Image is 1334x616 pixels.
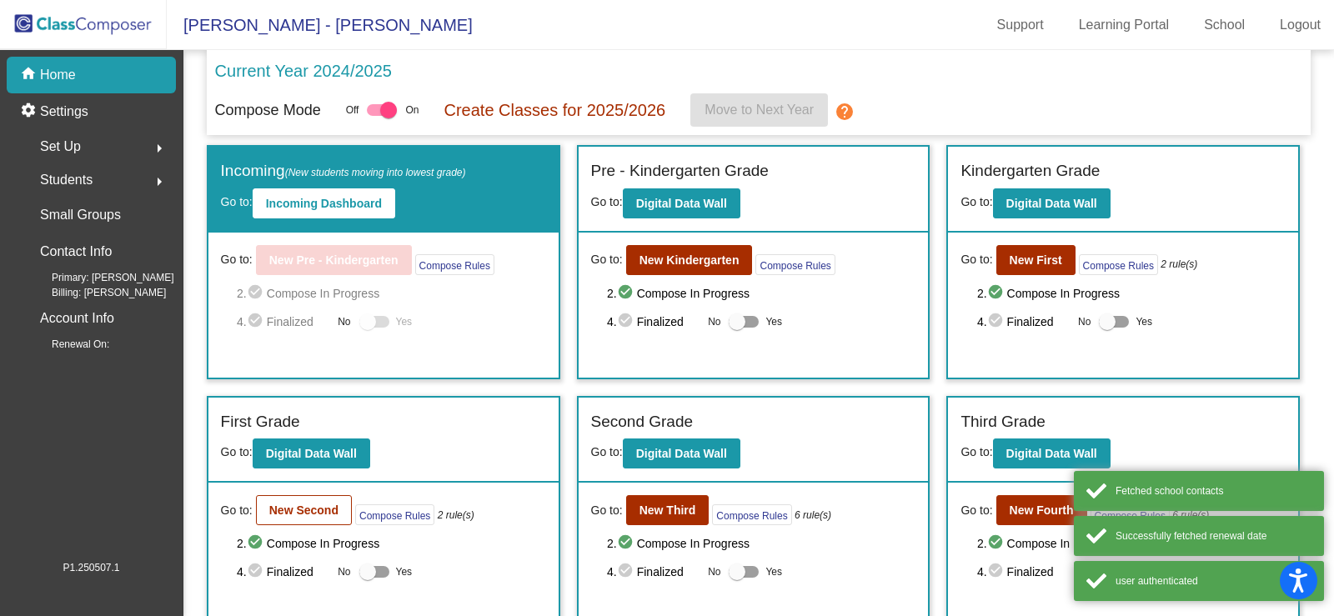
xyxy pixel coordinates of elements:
[221,410,300,434] label: First Grade
[256,245,412,275] button: New Pre - Kindergarten
[639,503,696,517] b: New Third
[237,533,545,553] span: 2. Compose In Progress
[1091,504,1170,525] button: Compose Rules
[1010,503,1074,517] b: New Fourth
[591,251,623,268] span: Go to:
[1079,254,1158,275] button: Compose Rules
[1010,253,1062,267] b: New First
[977,562,1070,582] span: 4. Finalized
[607,283,915,303] span: 2. Compose In Progress
[396,562,413,582] span: Yes
[960,445,992,458] span: Go to:
[438,508,474,523] i: 2 rule(s)
[960,159,1100,183] label: Kindergarten Grade
[960,195,992,208] span: Go to:
[269,503,339,517] b: New Second
[266,447,357,460] b: Digital Data Wall
[1116,528,1311,543] div: Successfully fetched renewal date
[40,307,114,330] p: Account Info
[960,410,1045,434] label: Third Grade
[591,195,623,208] span: Go to:
[591,159,769,183] label: Pre - Kindergarten Grade
[993,188,1111,218] button: Digital Data Wall
[617,312,637,332] mat-icon: check_circle
[977,312,1070,332] span: 4. Finalized
[1006,447,1097,460] b: Digital Data Wall
[149,172,169,192] mat-icon: arrow_right
[338,564,350,579] span: No
[1136,312,1152,332] span: Yes
[977,533,1286,553] span: 2. Compose In Progress
[215,58,392,83] p: Current Year 2024/2025
[977,283,1286,303] span: 2. Compose In Progress
[266,197,382,210] b: Incoming Dashboard
[20,102,40,122] mat-icon: settings
[712,504,791,525] button: Compose Rules
[247,562,267,582] mat-icon: check_circle
[221,159,466,183] label: Incoming
[40,168,93,192] span: Students
[591,502,623,519] span: Go to:
[1116,483,1311,498] div: Fetched school contacts
[835,102,855,122] mat-icon: help
[40,240,112,263] p: Contact Info
[149,138,169,158] mat-icon: arrow_right
[1266,12,1334,38] a: Logout
[591,410,694,434] label: Second Grade
[215,99,321,122] p: Compose Mode
[591,445,623,458] span: Go to:
[396,312,413,332] span: Yes
[40,203,121,227] p: Small Groups
[256,495,352,525] button: New Second
[996,245,1076,275] button: New First
[636,197,727,210] b: Digital Data Wall
[20,65,40,85] mat-icon: home
[765,562,782,582] span: Yes
[617,562,637,582] mat-icon: check_circle
[705,103,814,117] span: Move to Next Year
[25,285,166,300] span: Billing: [PERSON_NAME]
[355,504,434,525] button: Compose Rules
[237,312,329,332] span: 4. Finalized
[626,495,710,525] button: New Third
[247,533,267,553] mat-icon: check_circle
[253,438,370,468] button: Digital Data Wall
[765,312,782,332] span: Yes
[607,562,700,582] span: 4. Finalized
[617,533,637,553] mat-icon: check_circle
[40,65,76,85] p: Home
[607,533,915,553] span: 2. Compose In Progress
[984,12,1057,38] a: Support
[346,103,359,118] span: Off
[607,312,700,332] span: 4. Finalized
[237,283,545,303] span: 2. Compose In Progress
[987,533,1007,553] mat-icon: check_circle
[639,253,740,267] b: New Kindergarten
[987,562,1007,582] mat-icon: check_circle
[987,312,1007,332] mat-icon: check_circle
[1006,197,1097,210] b: Digital Data Wall
[993,438,1111,468] button: Digital Data Wall
[285,167,466,178] span: (New students moving into lowest grade)
[708,564,720,579] span: No
[1066,12,1183,38] a: Learning Portal
[221,502,253,519] span: Go to:
[690,93,828,127] button: Move to Next Year
[1078,314,1091,329] span: No
[237,562,329,582] span: 4. Finalized
[1161,257,1197,272] i: 2 rule(s)
[221,195,253,208] span: Go to:
[247,283,267,303] mat-icon: check_circle
[623,438,740,468] button: Digital Data Wall
[795,508,831,523] i: 6 rule(s)
[25,270,174,285] span: Primary: [PERSON_NAME]
[617,283,637,303] mat-icon: check_circle
[338,314,350,329] span: No
[25,337,109,352] span: Renewal On:
[1172,508,1209,523] i: 6 rule(s)
[247,312,267,332] mat-icon: check_circle
[167,12,473,38] span: [PERSON_NAME] - [PERSON_NAME]
[755,254,835,275] button: Compose Rules
[623,188,740,218] button: Digital Data Wall
[221,251,253,268] span: Go to:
